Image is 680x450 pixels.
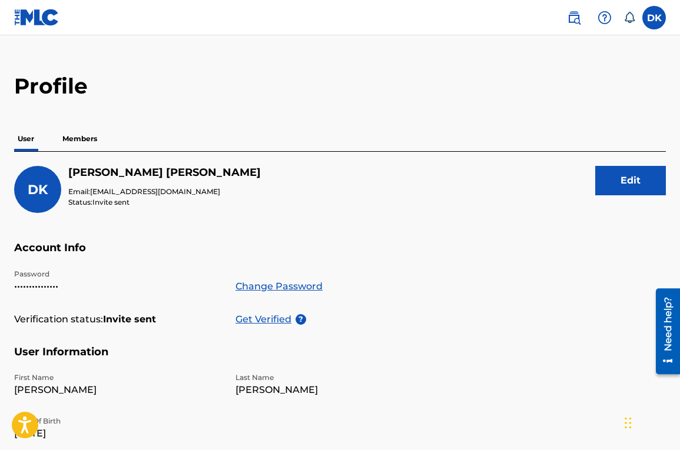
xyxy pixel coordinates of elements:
div: Drag [625,405,632,441]
p: Get Verified [235,312,296,326]
p: [PERSON_NAME] [14,383,221,397]
button: Edit [595,166,666,195]
p: Status: [68,197,261,208]
iframe: Resource Center [647,284,680,379]
p: User [14,126,38,151]
div: Notifications [623,12,635,24]
p: Last Name [235,372,443,383]
p: Password [14,269,221,279]
p: [PERSON_NAME] [235,383,443,397]
a: Public Search [562,6,586,29]
div: Help [593,6,616,29]
h2: Profile [14,73,666,99]
span: ? [296,314,306,325]
p: ••••••••••••••• [14,279,221,294]
p: Members [59,126,101,151]
h5: User Information [14,345,666,373]
p: Verification status: [14,312,103,326]
img: search [567,11,581,25]
p: Date Of Birth [14,416,221,426]
img: help [598,11,612,25]
strong: Invite sent [103,312,156,326]
span: DK [28,182,48,198]
h5: Account Info [14,241,666,269]
iframe: Chat Widget [621,394,680,450]
span: Invite sent [92,198,130,206]
p: [DATE] [14,426,221,441]
p: Email: [68,186,261,197]
p: First Name [14,372,221,383]
a: Change Password [235,279,323,294]
img: MLC Logo [14,9,59,26]
span: [EMAIL_ADDRESS][DOMAIN_NAME] [90,187,220,196]
h5: Daniel Kuniansky [68,166,261,179]
div: User Menu [642,6,666,29]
